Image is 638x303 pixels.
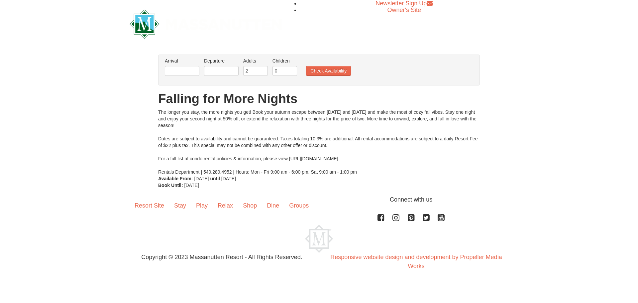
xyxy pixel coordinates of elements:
a: Massanutten Resort [130,15,282,31]
label: Children [272,58,297,64]
span: [DATE] [184,183,199,188]
label: Adults [243,58,268,64]
p: Connect with us [130,195,508,204]
a: Shop [238,195,262,216]
div: The longer you stay, the more nights you get! Book your autumn escape between [DATE] and [DATE] a... [158,109,480,175]
h1: Falling for More Nights [158,92,480,105]
img: Massanutten Resort Logo [130,10,282,39]
label: Arrival [165,58,199,64]
a: Relax [213,195,238,216]
a: Groups [284,195,314,216]
strong: Book Until: [158,183,183,188]
a: Play [191,195,213,216]
label: Departure [204,58,239,64]
a: Owner's Site [387,7,421,13]
a: Resort Site [130,195,169,216]
a: Responsive website design and development by Propeller Media Works [330,254,502,269]
strong: Available From: [158,176,193,181]
span: [DATE] [194,176,209,181]
strong: until [210,176,220,181]
a: Dine [262,195,284,216]
img: Massanutten Resort Logo [305,225,333,253]
p: Copyright © 2023 Massanutten Resort - All Rights Reserved. [125,253,319,262]
button: Check Availability [306,66,351,76]
span: [DATE] [221,176,236,181]
a: Stay [169,195,191,216]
